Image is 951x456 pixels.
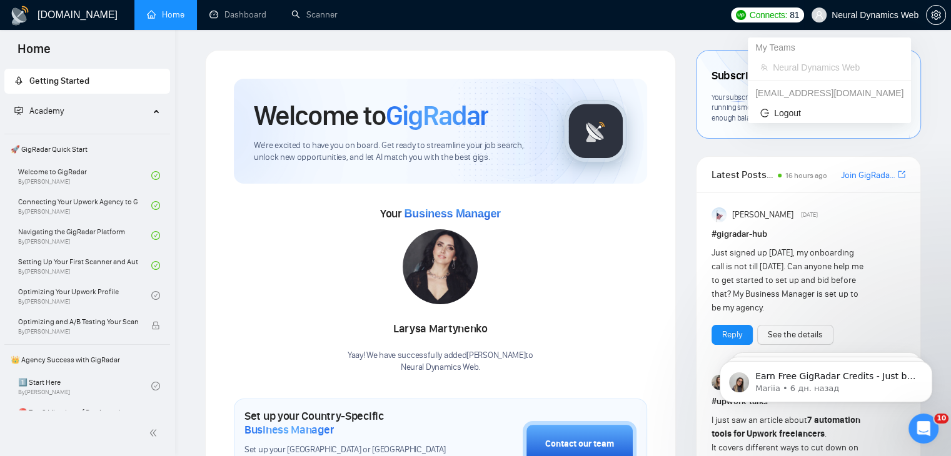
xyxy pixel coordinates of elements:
[209,9,266,20] a: dashboardDashboard
[244,423,334,437] span: Business Manager
[14,106,23,115] span: fund-projection-screen
[18,252,151,279] a: Setting Up Your First Scanner and Auto-BidderBy[PERSON_NAME]
[712,167,774,182] span: Latest Posts from the GigRadar Community
[768,328,823,342] a: See the details
[151,291,160,300] span: check-circle
[14,106,64,116] span: Academy
[712,207,727,222] img: Anisuzzaman Khan
[14,76,23,85] span: rocket
[348,319,533,340] div: Larysa Martynenko
[29,106,64,116] span: Academy
[545,437,614,451] div: Contact our team
[898,169,905,181] a: export
[386,99,488,132] span: GigRadar
[748,37,911,57] div: My Teams
[801,209,818,221] span: [DATE]
[18,406,138,419] span: ⛔ Top 3 Mistakes of Pro Agencies
[712,325,753,345] button: Reply
[773,61,898,74] span: Neural Dynamics Web
[712,66,773,87] span: Subscription
[151,382,160,390] span: check-circle
[748,83,911,103] div: mariia.bilochenko@neuraldynamics.online
[908,414,938,444] iframe: Intercom live chat
[926,5,946,25] button: setting
[380,207,501,221] span: Your
[348,362,533,374] p: Neural Dynamics Web .
[8,40,61,66] span: Home
[10,6,30,26] img: logo
[254,140,545,164] span: We're excited to have you on board. Get ready to streamline your job search, unlock new opportuni...
[6,347,169,372] span: 👑 Agency Success with GigRadar
[565,100,627,162] img: gigradar-logo.png
[722,328,742,342] a: Reply
[291,9,338,20] a: searchScanner
[841,169,895,182] a: Join GigRadar Slack Community
[404,207,500,220] span: Business Manager
[712,246,867,315] div: Just signed up [DATE], my onboarding call is not till [DATE]. Can anyone help me to get started t...
[760,64,768,71] span: team
[149,427,161,439] span: double-left
[898,169,905,179] span: export
[18,282,151,309] a: Optimizing Your Upwork ProfileBy[PERSON_NAME]
[701,335,951,422] iframe: Intercom notifications сообщение
[760,106,898,120] span: Logout
[18,315,138,328] span: Optimizing and A/B Testing Your Scanner for Better Results
[815,11,823,19] span: user
[151,231,160,240] span: check-circle
[151,171,160,180] span: check-circle
[926,10,946,20] a: setting
[18,222,151,249] a: Navigating the GigRadar PlatformBy[PERSON_NAME]
[760,109,769,117] span: logout
[244,409,460,437] h1: Set up your Country-Specific
[151,201,160,210] span: check-circle
[736,10,746,20] img: upwork-logo.png
[18,192,151,219] a: Connecting Your Upwork Agency to GigRadarBy[PERSON_NAME]
[757,325,833,345] button: See the details
[712,92,889,122] span: Your subscription is set to renew on . To keep things running smoothly, make sure your payment me...
[18,372,151,400] a: 1️⃣ Start HereBy[PERSON_NAME]
[29,76,89,86] span: Getting Started
[790,8,799,22] span: 81
[732,208,793,222] span: [PERSON_NAME]
[18,162,151,189] a: Welcome to GigRadarBy[PERSON_NAME]
[927,10,945,20] span: setting
[712,227,905,241] h1: # gigradar-hub
[348,350,533,374] div: Yaay! We have successfully added [PERSON_NAME] to
[750,8,787,22] span: Connects:
[403,229,478,304] img: 1686860620838-99.jpg
[6,137,169,162] span: 🚀 GigRadar Quick Start
[151,261,160,270] span: check-circle
[785,171,827,180] span: 16 hours ago
[934,414,948,424] span: 10
[4,69,170,94] li: Getting Started
[254,99,488,132] h1: Welcome to
[147,9,184,20] a: homeHome
[151,321,160,330] span: lock
[18,328,138,335] span: By [PERSON_NAME]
